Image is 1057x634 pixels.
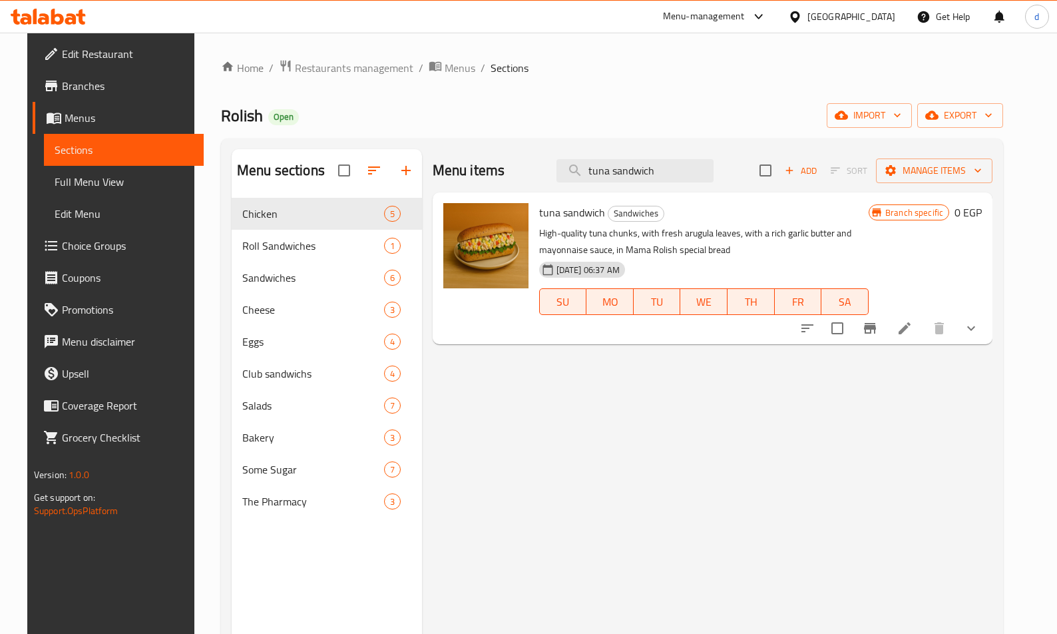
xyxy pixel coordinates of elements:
[680,288,728,315] button: WE
[1034,9,1039,24] span: d
[791,312,823,344] button: sort-choices
[608,206,664,221] span: Sandwiches
[232,294,422,326] div: Cheese3
[955,312,987,344] button: show more
[33,38,204,70] a: Edit Restaurant
[481,60,485,76] li: /
[429,59,475,77] a: Menus
[954,203,982,222] h6: 0 EGP
[33,358,204,390] a: Upsell
[663,9,745,25] div: Menu-management
[385,495,400,508] span: 3
[33,294,204,326] a: Promotions
[728,288,775,315] button: TH
[854,312,886,344] button: Branch-specific-item
[876,158,992,183] button: Manage items
[775,288,822,315] button: FR
[783,163,819,178] span: Add
[33,390,204,422] a: Coverage Report
[385,304,400,316] span: 3
[232,192,422,523] nav: Menu sections
[242,462,384,477] div: Some Sugar
[232,230,422,262] div: Roll Sandwiches1
[384,334,401,350] div: items
[62,398,193,414] span: Coverage Report
[384,493,401,509] div: items
[385,272,400,284] span: 6
[384,430,401,446] div: items
[55,206,193,222] span: Edit Menu
[34,502,118,519] a: Support.OpsPlatform
[419,60,423,76] li: /
[62,302,193,318] span: Promotions
[330,157,358,184] span: Select all sections
[242,366,384,382] span: Club sandwichs
[384,366,401,382] div: items
[384,238,401,254] div: items
[917,103,1003,128] button: export
[433,160,505,180] h2: Menu items
[779,160,822,181] button: Add
[221,59,1003,77] nav: breadcrumb
[242,493,384,509] span: The Pharmacy
[897,320,913,336] a: Edit menu item
[295,60,413,76] span: Restaurants management
[55,174,193,190] span: Full Menu View
[880,206,949,219] span: Branch specific
[62,238,193,254] span: Choice Groups
[445,60,475,76] span: Menus
[385,368,400,380] span: 4
[586,288,634,315] button: MO
[62,78,193,94] span: Branches
[385,240,400,252] span: 1
[62,366,193,382] span: Upsell
[33,230,204,262] a: Choice Groups
[33,70,204,102] a: Branches
[221,101,263,131] span: Rolish
[384,462,401,477] div: items
[385,464,400,476] span: 7
[221,60,264,76] a: Home
[384,270,401,286] div: items
[279,59,413,77] a: Restaurants management
[384,206,401,222] div: items
[491,60,528,76] span: Sections
[545,292,582,312] span: SU
[384,302,401,318] div: items
[34,489,95,506] span: Get support on:
[556,159,714,182] input: search
[539,202,605,222] span: tuna sandwich
[62,334,193,350] span: Menu disclaimer
[34,466,67,483] span: Version:
[385,400,400,412] span: 7
[780,292,817,312] span: FR
[232,422,422,454] div: Bakery3
[242,238,384,254] span: Roll Sandwiches
[242,270,384,286] span: Sandwiches
[592,292,628,312] span: MO
[385,208,400,220] span: 5
[384,398,401,414] div: items
[242,398,384,414] span: Salads
[242,334,384,350] div: Eggs
[639,292,676,312] span: TU
[837,107,901,124] span: import
[62,270,193,286] span: Coupons
[887,162,982,179] span: Manage items
[634,288,681,315] button: TU
[232,454,422,485] div: Some Sugar7
[33,102,204,134] a: Menus
[928,107,992,124] span: export
[33,326,204,358] a: Menu disclaimer
[62,430,193,446] span: Grocery Checklist
[539,225,869,258] p: High-quality tuna chunks, with fresh arugula leaves, with a rich garlic butter and mayonnaise sau...
[44,198,204,230] a: Edit Menu
[779,160,822,181] span: Add item
[242,206,384,222] div: Chicken
[822,160,876,181] span: Select section first
[385,432,400,444] span: 3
